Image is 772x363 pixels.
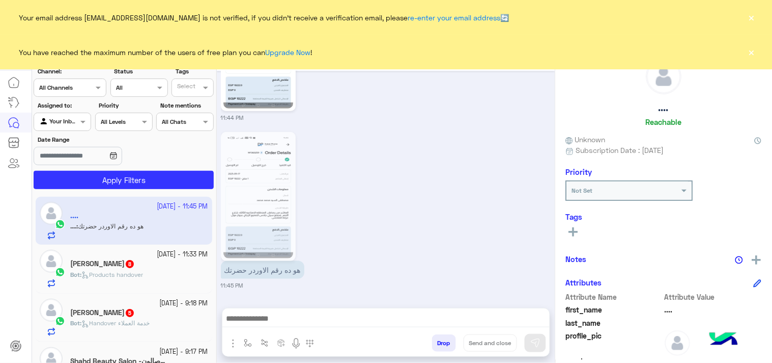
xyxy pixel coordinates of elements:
[735,256,744,264] img: notes
[126,260,134,268] span: 8
[70,271,80,278] span: Bot
[81,271,143,278] span: Products handover
[566,330,663,354] span: profile_pic
[665,292,762,302] span: Attribute Value
[70,271,81,278] b: :
[240,334,256,351] button: select flow
[646,117,682,126] h6: Reachable
[221,281,243,290] small: 11:45 PM
[665,330,691,356] img: defaultAdmin.png
[70,308,135,317] h5: MOHAMED ATEYA
[290,338,302,350] img: send voice note
[266,48,311,57] a: Upgrade Now
[160,101,213,110] label: Note mentions
[114,67,166,76] label: Status
[244,339,252,347] img: select flow
[38,101,90,110] label: Assigned to:
[432,334,456,352] button: Drop
[306,340,314,348] img: make a call
[157,250,208,260] small: [DATE] - 11:33 PM
[566,212,762,221] h6: Tags
[40,250,63,273] img: defaultAdmin.png
[566,167,592,176] h6: Priority
[176,82,195,93] div: Select
[747,12,757,22] button: ×
[223,135,293,258] img: 762699213242432.jpg
[38,67,105,76] label: Channel:
[40,299,63,322] img: defaultAdmin.png
[752,255,761,265] img: add
[19,47,312,58] span: You have reached the maximum number of the users of free plan you can !
[572,187,593,194] b: Not Set
[55,267,65,277] img: WhatsApp
[34,171,214,189] button: Apply Filters
[566,254,587,264] h6: Notes
[70,319,80,327] span: Bot
[747,47,757,57] button: ×
[227,338,239,350] img: send attachment
[176,67,213,76] label: Tags
[55,316,65,326] img: WhatsApp
[221,114,244,122] small: 11:44 PM
[19,12,509,23] span: Your email address [EMAIL_ADDRESS][DOMAIN_NAME] is not verified, if you didn't receive a verifica...
[277,339,285,347] img: create order
[38,135,152,144] label: Date Range
[647,59,681,94] img: defaultAdmin.png
[160,347,208,357] small: [DATE] - 9:17 PM
[566,278,602,287] h6: Attributes
[566,134,606,145] span: Unknown
[464,334,517,352] button: Send and close
[256,334,273,351] button: Trigger scenario
[221,261,304,279] p: 17/9/2025, 11:45 PM
[408,13,501,22] a: re-enter your email address
[706,322,741,358] img: hulul-logo.png
[566,292,663,302] span: Attribute Name
[665,304,762,315] span: ....
[81,319,150,327] span: Handover خدمة العملاء
[160,299,208,308] small: [DATE] - 9:18 PM
[70,260,135,268] h5: mahmoud Abdelaziz
[566,304,663,315] span: first_name
[99,101,151,110] label: Priority
[659,102,669,114] h5: ....
[70,319,81,327] b: :
[566,318,663,328] span: last_name
[273,334,290,351] button: create order
[530,338,540,348] img: send message
[126,309,134,317] span: 5
[576,145,664,155] span: Subscription Date : [DATE]
[261,339,269,347] img: Trigger scenario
